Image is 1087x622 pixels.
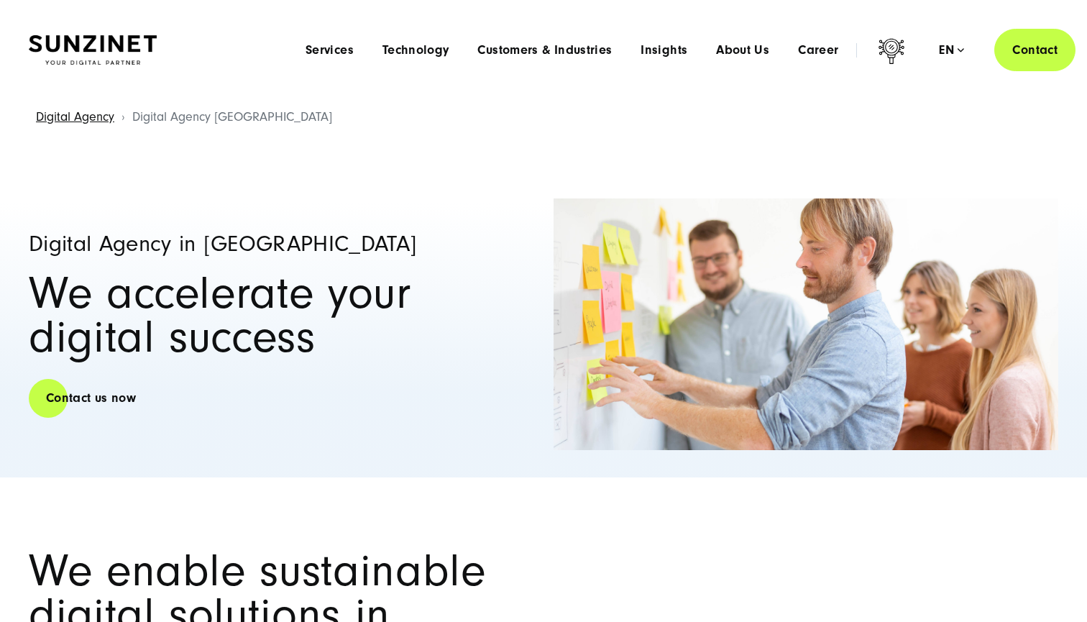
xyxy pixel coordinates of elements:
img: SUNZINET Full Service Digital Agentur [29,35,157,65]
a: About Us [716,43,769,58]
a: Career [798,43,838,58]
a: Digital Agency [36,109,114,124]
a: Insights [641,43,687,58]
a: Contact us now [29,378,153,419]
a: Customers & Industries [477,43,612,58]
img: Zwei Männer und zwei Frauen stehen vor einem Whiteboard und kleben bunte Post-its auf [554,198,1058,451]
a: Services [306,43,354,58]
h3: Digital Agency in [GEOGRAPHIC_DATA] [29,230,533,257]
h1: We accelerate your digital success [29,272,533,360]
div: en [939,43,964,58]
a: Technology [382,43,449,58]
a: Contact [994,29,1075,71]
span: Digital Agency [GEOGRAPHIC_DATA] [132,109,332,124]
